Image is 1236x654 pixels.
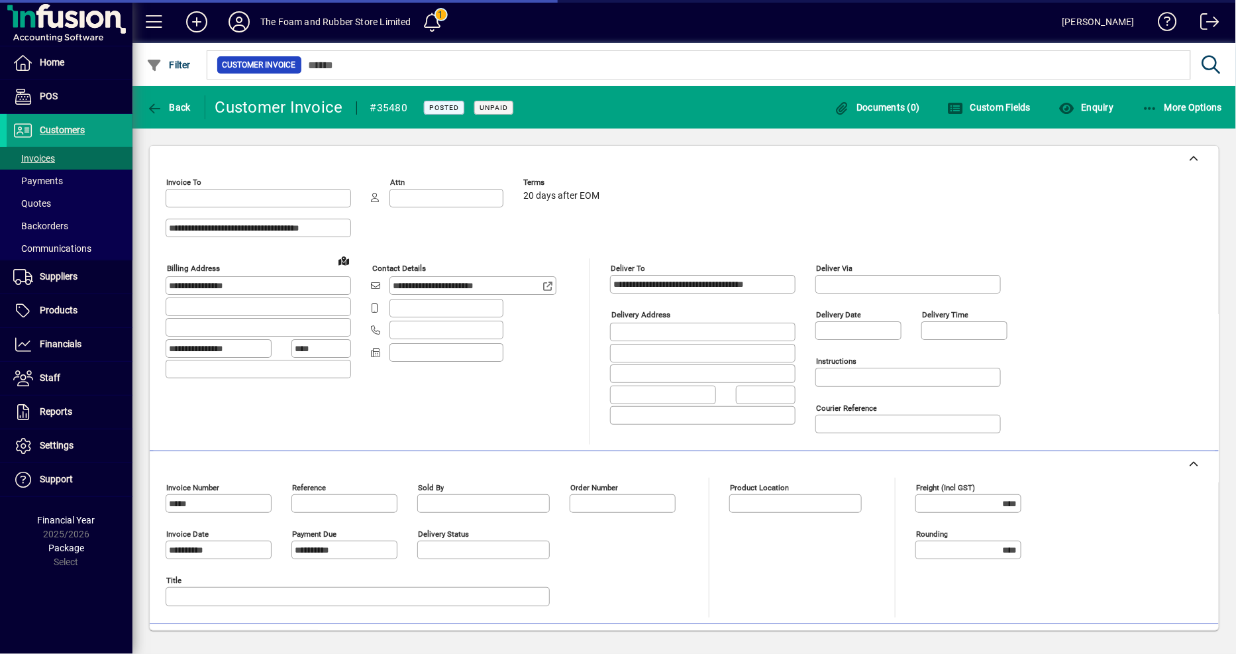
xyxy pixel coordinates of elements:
span: Support [40,474,73,484]
mat-label: Courier Reference [816,404,877,413]
span: Filter [146,60,191,70]
app-page-header-button: Back [132,95,205,119]
span: Back [146,102,191,113]
span: Quotes [13,198,51,209]
span: Financial Year [38,515,95,525]
mat-label: Invoice To [166,178,201,187]
a: View on map [333,250,354,271]
span: Communications [13,243,91,254]
a: Financials [7,328,132,361]
span: Settings [40,440,74,451]
span: POS [40,91,58,101]
a: Backorders [7,215,132,237]
span: Reports [40,406,72,417]
mat-label: Delivery status [418,529,469,539]
mat-label: Title [166,576,181,585]
span: Enquiry [1058,102,1113,113]
mat-label: Payment due [292,529,336,539]
span: Home [40,57,64,68]
span: Suppliers [40,271,77,282]
span: Unpaid [480,103,508,112]
mat-label: Invoice date [166,529,209,539]
mat-label: Delivery date [816,310,861,319]
button: Filter [143,53,194,77]
mat-label: Attn [390,178,405,187]
span: Products [40,305,77,315]
a: Invoices [7,147,132,170]
a: Communications [7,237,132,260]
span: Staff [40,372,60,383]
span: Payments [13,176,63,186]
mat-label: Order number [570,483,618,492]
a: Payments [7,170,132,192]
span: More Options [1142,102,1223,113]
span: Customers [40,125,85,135]
mat-label: Invoice number [166,483,219,492]
span: Package [48,543,84,553]
div: #35480 [370,97,408,119]
button: Custom Fields [945,95,1035,119]
button: Enquiry [1055,95,1117,119]
button: Add [176,10,218,34]
span: Invoices [13,153,55,164]
a: Quotes [7,192,132,215]
span: 20 days after EOM [523,191,599,201]
mat-label: Deliver To [611,264,645,273]
span: Backorders [13,221,68,231]
mat-label: Rounding [916,529,948,539]
mat-label: Deliver via [816,264,852,273]
a: POS [7,80,132,113]
button: Documents (0) [831,95,923,119]
mat-label: Instructions [816,356,856,366]
mat-label: Delivery time [922,310,968,319]
a: Support [7,463,132,496]
button: More Options [1139,95,1226,119]
span: Financials [40,339,81,349]
div: Customer Invoice [215,97,343,118]
a: Home [7,46,132,80]
div: [PERSON_NAME] [1062,11,1135,32]
a: Products [7,294,132,327]
mat-label: Product location [730,483,789,492]
mat-label: Sold by [418,483,444,492]
a: Knowledge Base [1148,3,1177,46]
a: Staff [7,362,132,395]
a: Reports [7,396,132,429]
mat-label: Reference [292,483,326,492]
span: Posted [429,103,459,112]
a: Logout [1190,3,1219,46]
div: The Foam and Rubber Store Limited [260,11,411,32]
a: Suppliers [7,260,132,294]
span: Documents (0) [834,102,920,113]
span: Custom Fields [948,102,1031,113]
a: Settings [7,429,132,463]
mat-label: Freight (incl GST) [916,483,975,492]
span: Customer Invoice [223,58,296,72]
button: Back [143,95,194,119]
span: Terms [523,178,603,187]
button: Profile [218,10,260,34]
